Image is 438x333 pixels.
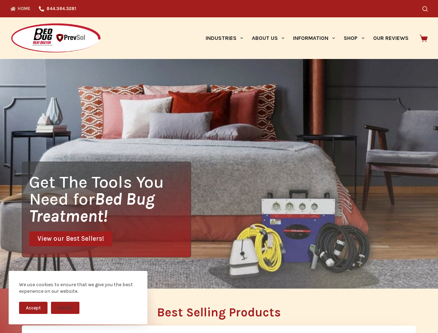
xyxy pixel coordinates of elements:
[247,17,289,59] a: About Us
[19,281,137,295] div: We use cookies to ensure that we give you the best experience on our website.
[29,173,191,224] h1: Get The Tools You Need for
[422,6,428,11] button: Search
[201,17,247,59] a: Industries
[51,302,79,314] button: Decline
[6,3,26,24] button: Open LiveChat chat widget
[29,231,112,246] a: View our Best Sellers!
[289,17,340,59] a: Information
[19,302,48,314] button: Accept
[22,306,416,318] h2: Best Selling Products
[340,17,369,59] a: Shop
[29,189,155,226] i: Bed Bug Treatment!
[10,23,101,54] img: Prevsol/Bed Bug Heat Doctor
[201,17,413,59] nav: Primary
[369,17,413,59] a: Our Reviews
[37,236,104,242] span: View our Best Sellers!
